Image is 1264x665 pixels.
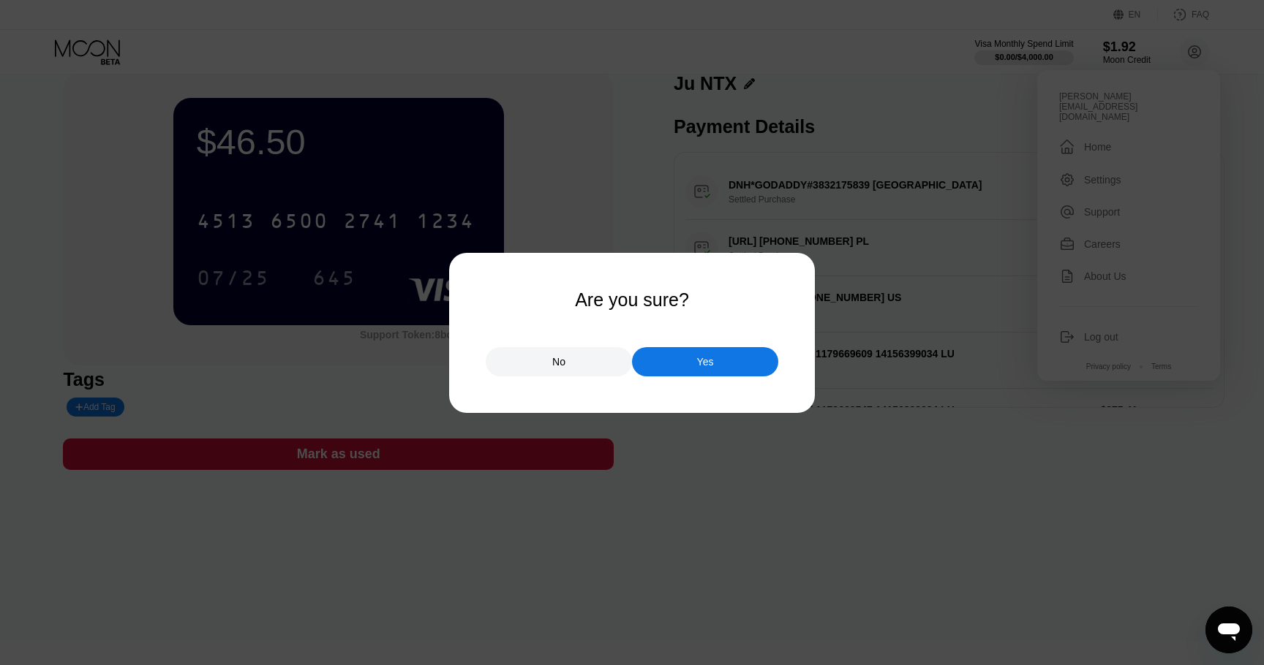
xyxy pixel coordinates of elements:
div: Are you sure? [575,289,689,311]
iframe: Schaltfläche zum Öffnen des Messaging-Fensters [1205,607,1252,653]
div: Yes [697,355,714,368]
div: No [486,347,632,376]
div: Yes [632,347,778,376]
div: No [552,355,565,368]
